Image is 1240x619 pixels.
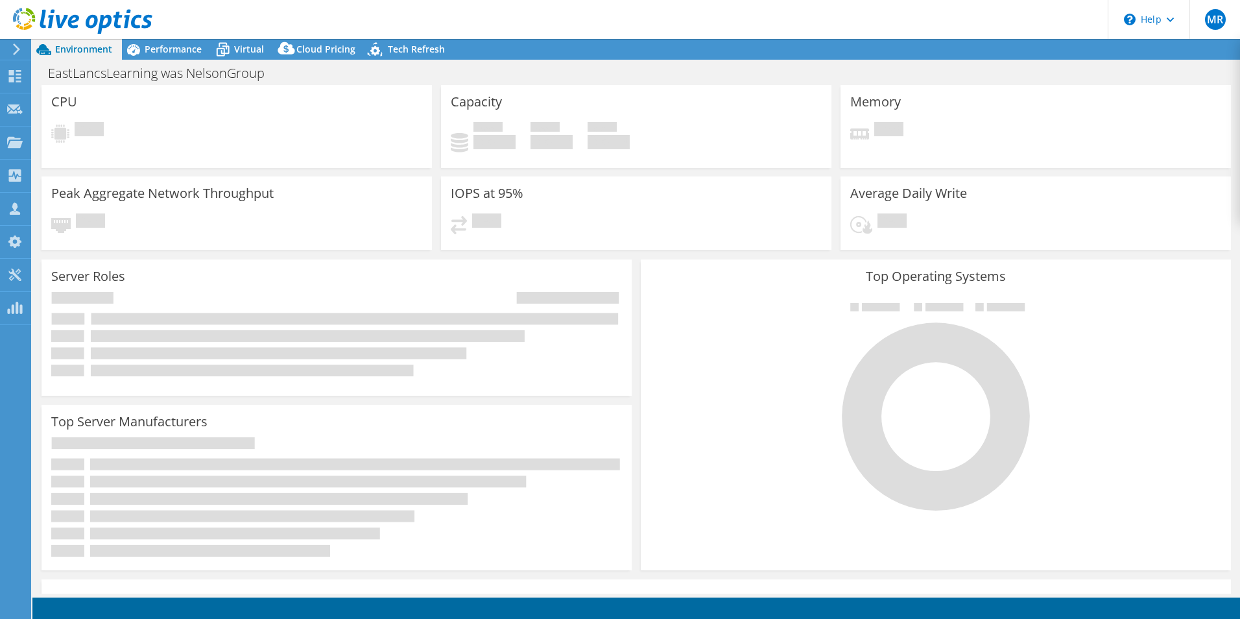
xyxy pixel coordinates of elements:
[55,43,112,55] span: Environment
[650,269,1221,284] h3: Top Operating Systems
[451,95,502,109] h3: Capacity
[451,186,523,200] h3: IOPS at 95%
[145,43,202,55] span: Performance
[588,135,630,149] h4: 0 GiB
[388,43,445,55] span: Tech Refresh
[1124,14,1136,25] svg: \n
[75,122,104,140] span: Pending
[42,66,285,80] h1: EastLancsLearning was NelsonGroup
[51,95,77,109] h3: CPU
[1205,9,1226,30] span: MR
[472,213,501,231] span: Pending
[850,95,901,109] h3: Memory
[296,43,355,55] span: Cloud Pricing
[51,415,208,429] h3: Top Server Manufacturers
[877,213,907,231] span: Pending
[473,135,516,149] h4: 0 GiB
[874,122,903,140] span: Pending
[51,186,274,200] h3: Peak Aggregate Network Throughput
[51,269,125,284] h3: Server Roles
[850,186,967,200] h3: Average Daily Write
[234,43,264,55] span: Virtual
[588,122,617,135] span: Total
[76,213,105,231] span: Pending
[531,135,573,149] h4: 0 GiB
[473,122,503,135] span: Used
[531,122,560,135] span: Free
